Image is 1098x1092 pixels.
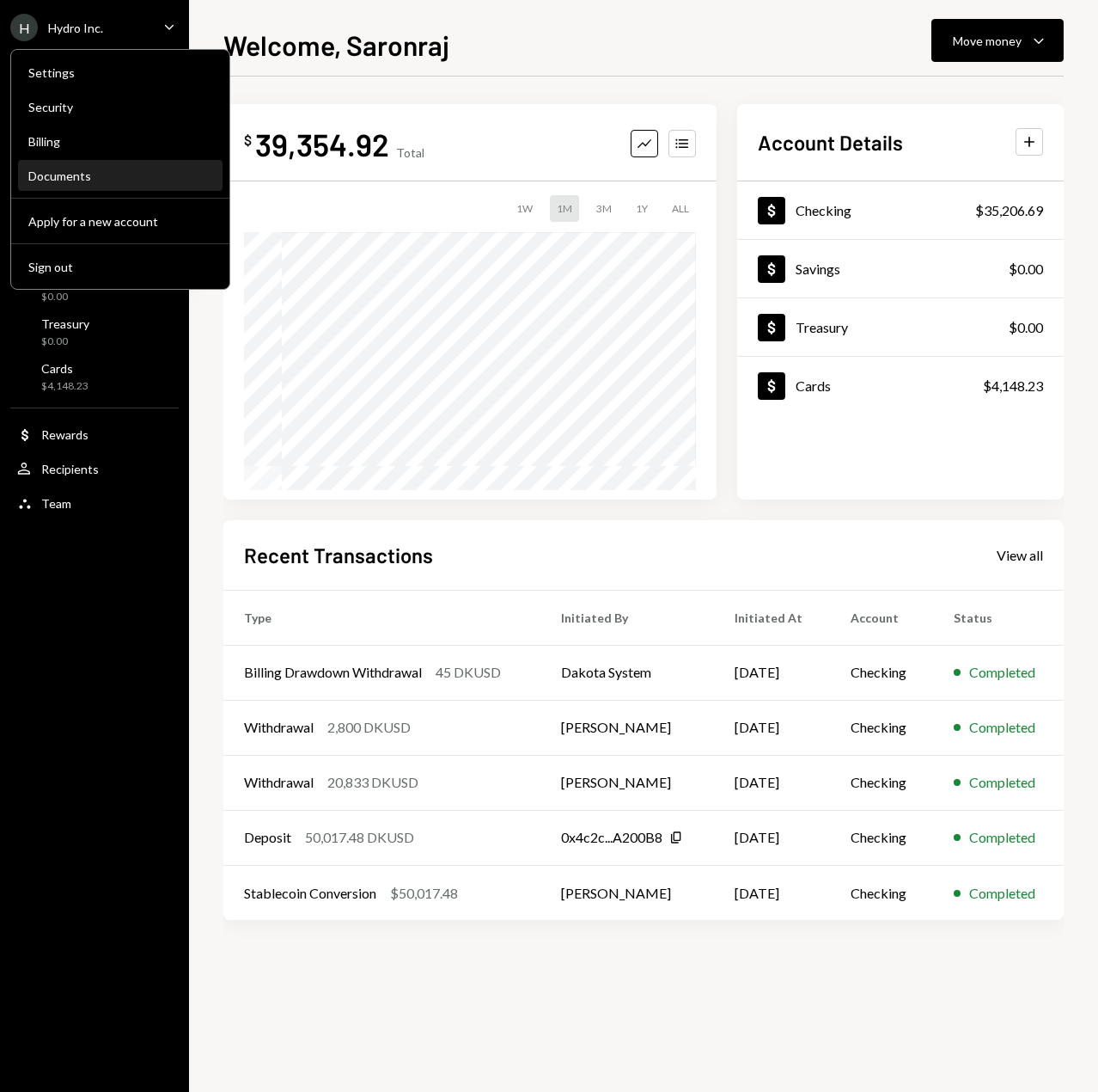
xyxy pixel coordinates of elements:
div: Completed [969,662,1035,683]
a: Settings [18,57,223,88]
div: 1M [550,195,579,222]
a: Documents [18,160,223,191]
a: Savings$0.00 [737,240,1064,298]
div: Completed [969,883,1035,904]
td: Checking [830,755,933,810]
div: Checking [796,202,851,218]
div: Documents [28,169,212,183]
div: 0x4c2c...A200B8 [561,827,662,848]
div: Completed [969,772,1035,793]
div: 50,017.48 DKUSD [305,827,414,848]
h1: Welcome, Saronraj [223,28,449,62]
div: Apply for a new account [28,214,212,229]
th: Account [830,590,933,645]
div: Move money [953,32,1022,50]
a: Cards$4,148.23 [10,356,179,397]
div: $ [244,132,252,149]
div: $0.00 [41,290,82,304]
td: Checking [830,865,933,920]
div: 2,800 DKUSD [327,717,411,738]
div: H [10,14,38,41]
td: Checking [830,810,933,865]
div: Cards [796,377,831,394]
div: Completed [969,827,1035,848]
th: Status [933,590,1064,645]
div: Total [396,145,424,160]
button: Sign out [18,252,223,283]
th: Type [223,590,540,645]
div: Billing Drawdown Withdrawal [244,662,422,683]
td: [DATE] [714,810,830,865]
a: Team [10,488,179,518]
div: Recipients [41,462,99,476]
div: $0.00 [41,334,89,349]
div: 39,354.92 [255,125,389,163]
div: Settings [28,65,212,80]
a: View all [997,545,1043,564]
th: Initiated At [714,590,830,645]
div: Security [28,100,212,114]
div: Deposit [244,827,291,848]
div: 1Y [629,195,655,222]
div: Treasury [41,316,89,331]
th: Initiated By [540,590,714,645]
button: Move money [931,19,1064,62]
td: [DATE] [714,645,830,700]
h2: Account Details [758,128,903,156]
div: 1W [509,195,540,222]
button: Apply for a new account [18,206,223,237]
div: $35,206.69 [975,200,1043,221]
a: Treasury$0.00 [10,311,179,353]
div: $4,148.23 [983,376,1043,396]
div: Hydro Inc. [48,21,103,35]
div: View all [997,547,1043,564]
td: [PERSON_NAME] [540,755,714,810]
td: [DATE] [714,700,830,755]
a: Recipients [10,453,179,484]
div: Stablecoin Conversion [244,883,376,904]
td: Checking [830,700,933,755]
a: Rewards [10,419,179,450]
td: [DATE] [714,865,830,920]
a: Billing [18,126,223,156]
div: ALL [665,195,696,222]
div: Team [41,496,71,511]
div: Treasury [796,319,848,335]
td: [DATE] [714,755,830,810]
div: Billing [28,134,212,149]
div: 45 DKUSD [436,662,501,683]
div: Completed [969,717,1035,738]
div: Rewards [41,427,88,442]
div: Cards [41,361,88,376]
a: Security [18,91,223,122]
div: Savings [796,261,840,277]
div: 20,833 DKUSD [327,772,418,793]
div: $50,017.48 [390,883,458,904]
div: $4,148.23 [41,379,88,394]
div: 3M [589,195,619,222]
a: Cards$4,148.23 [737,357,1064,414]
div: $0.00 [1009,259,1043,279]
a: Treasury$0.00 [737,298,1064,356]
a: Checking$35,206.69 [737,181,1064,239]
div: Withdrawal [244,717,314,738]
div: $0.00 [1009,317,1043,338]
td: Checking [830,645,933,700]
div: Sign out [28,260,212,274]
td: [PERSON_NAME] [540,700,714,755]
td: [PERSON_NAME] [540,865,714,920]
td: Dakota System [540,645,714,700]
h2: Recent Transactions [244,541,433,569]
div: Withdrawal [244,772,314,793]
